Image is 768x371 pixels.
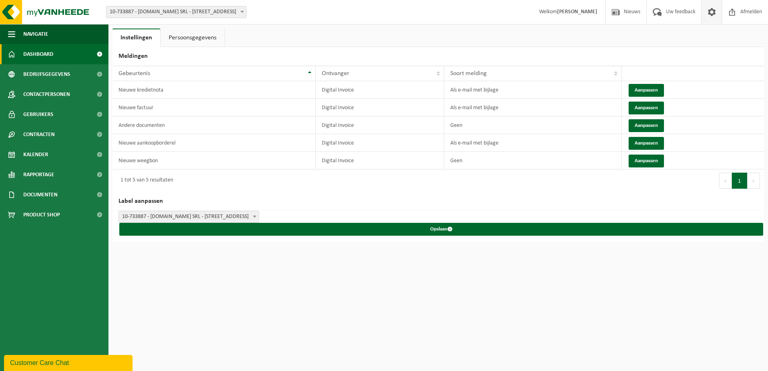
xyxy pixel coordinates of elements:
h2: Meldingen [112,47,764,66]
button: Previous [719,173,732,189]
span: Navigatie [23,24,48,44]
td: Nieuwe factuur [112,99,316,116]
span: Ontvanger [322,70,349,77]
span: 10-733887 - BODY-CONCEPT.BE SRL - 7011 GHLIN, RUE DE DOUVRAIN 13 [106,6,246,18]
iframe: chat widget [4,353,134,371]
button: Aanpassen [629,84,664,97]
td: Nieuwe kredietnota [112,81,316,99]
td: Als e-mail met bijlage [444,134,622,152]
a: Instellingen [112,29,160,47]
span: Kalender [23,145,48,165]
span: Contracten [23,124,55,145]
span: Rapportage [23,165,54,185]
span: 10-733887 - BODY-CONCEPT.BE SRL - 7011 GHLIN, RUE DE DOUVRAIN 13 [119,211,259,222]
button: Next [748,173,760,189]
td: Nieuwe aankoopborderel [112,134,316,152]
td: Andere documenten [112,116,316,134]
span: Bedrijfsgegevens [23,64,70,84]
span: 10-733887 - BODY-CONCEPT.BE SRL - 7011 GHLIN, RUE DE DOUVRAIN 13 [106,6,247,18]
span: Gebeurtenis [118,70,150,77]
button: 1 [732,173,748,189]
td: Nieuwe weegbon [112,152,316,169]
button: Aanpassen [629,119,664,132]
button: Aanpassen [629,137,664,150]
td: Digital Invoice [316,99,444,116]
button: Aanpassen [629,102,664,114]
span: Dashboard [23,44,53,64]
td: Als e-mail met bijlage [444,99,622,116]
span: Documenten [23,185,57,205]
span: Product Shop [23,205,60,225]
td: Digital Invoice [316,116,444,134]
strong: [PERSON_NAME] [557,9,597,15]
div: 1 tot 5 van 5 resultaten [116,173,173,188]
a: Persoonsgegevens [161,29,225,47]
td: Als e-mail met bijlage [444,81,622,99]
span: Gebruikers [23,104,53,124]
td: Digital Invoice [316,152,444,169]
button: Aanpassen [629,155,664,167]
td: Geen [444,152,622,169]
td: Geen [444,116,622,134]
span: Soort melding [450,70,487,77]
td: Digital Invoice [316,134,444,152]
h2: Label aanpassen [112,192,764,211]
span: Contactpersonen [23,84,70,104]
button: Opslaan [119,223,763,236]
td: Digital Invoice [316,81,444,99]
